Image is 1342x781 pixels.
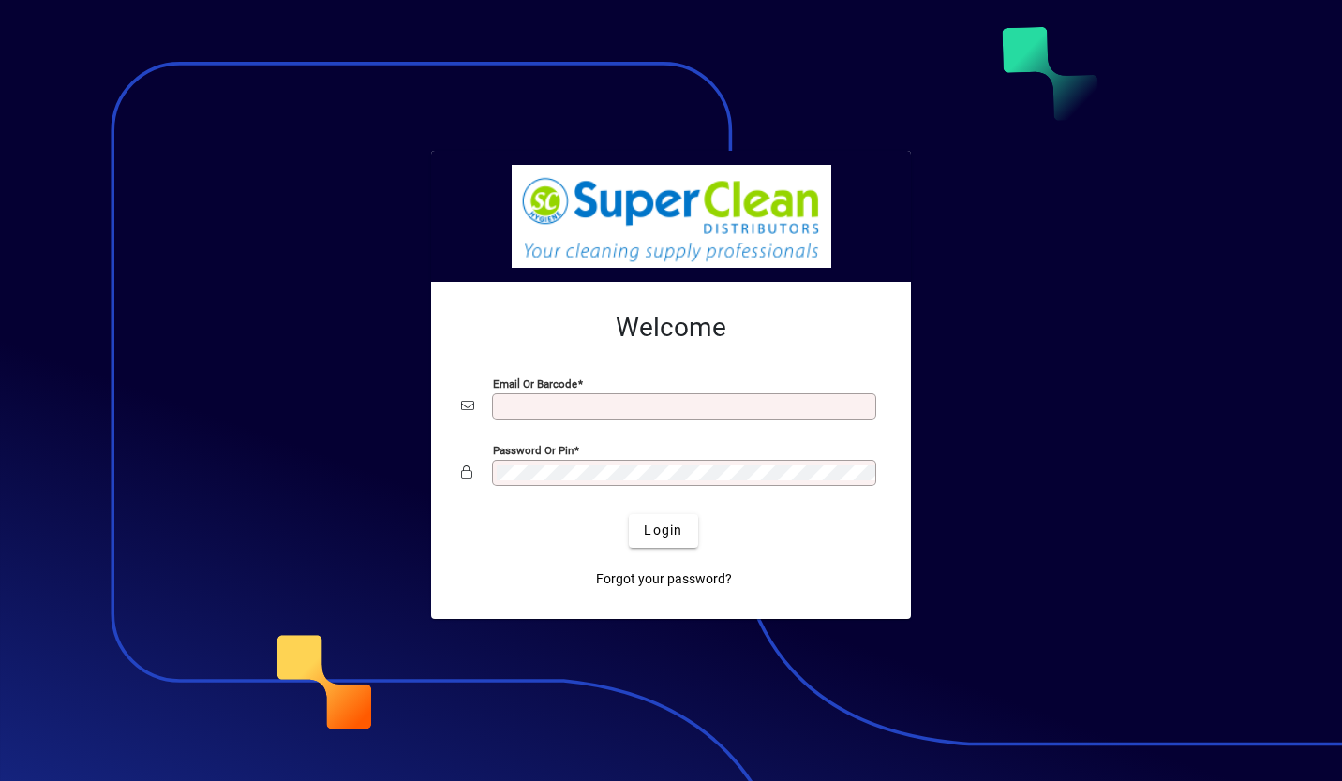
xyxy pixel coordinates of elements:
[644,521,682,540] span: Login
[629,514,697,548] button: Login
[589,563,739,597] a: Forgot your password?
[493,376,577,390] mat-label: Email or Barcode
[461,312,881,344] h2: Welcome
[596,569,732,589] span: Forgot your password?
[493,443,574,456] mat-label: Password or Pin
